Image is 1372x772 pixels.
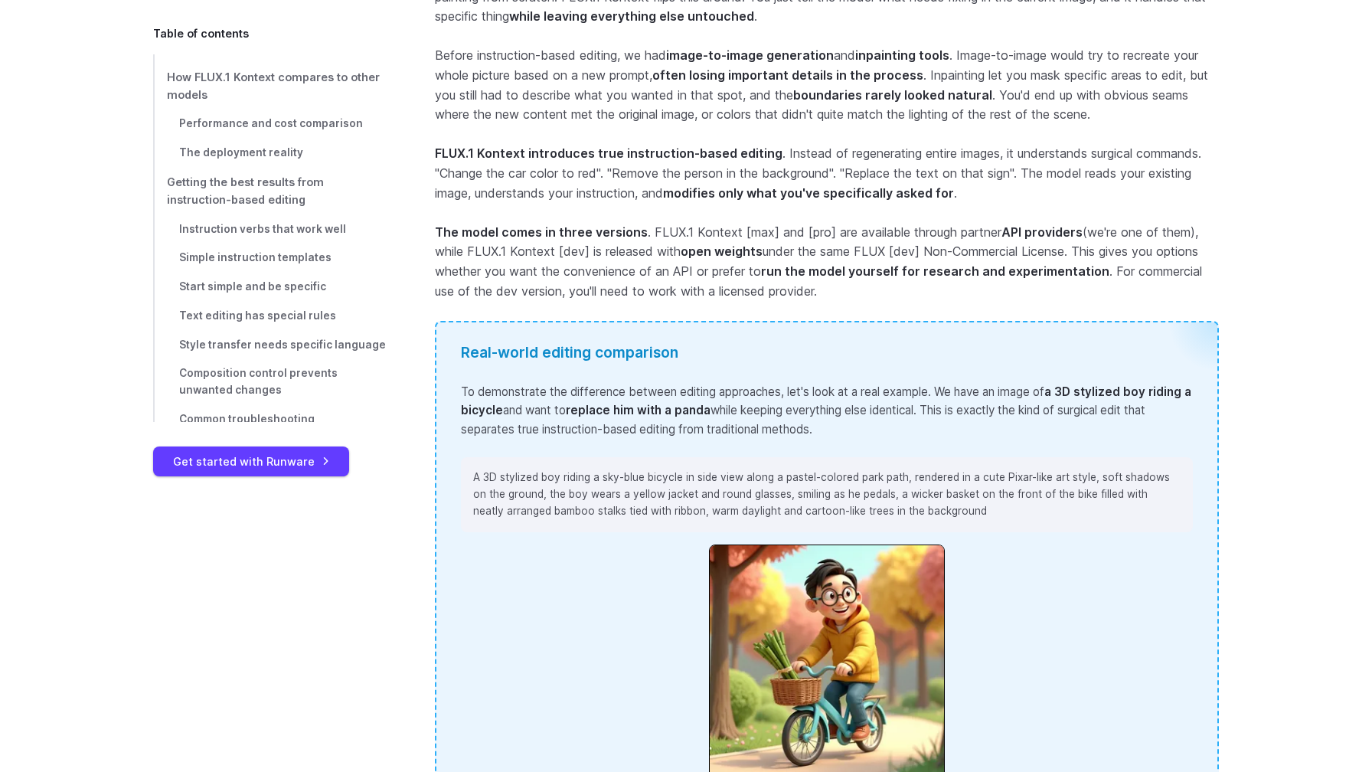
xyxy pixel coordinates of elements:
[461,341,1193,365] div: Real-world editing comparison
[179,367,338,396] span: Composition control prevents unwanted changes
[663,185,954,201] strong: modifies only what you've specifically asked for
[793,87,992,103] strong: boundaries rarely looked natural
[509,8,754,24] strong: while leaving everything else untouched
[666,47,834,63] strong: image-to-image generation
[153,447,349,476] a: Get started with Runware
[179,117,363,129] span: Performance and cost comparison
[153,405,386,434] a: Common troubleshooting
[652,67,923,83] strong: often losing important details in the process
[153,139,386,168] a: The deployment reality
[153,168,386,215] a: Getting the best results from instruction-based editing
[153,273,386,302] a: Start simple and be specific
[473,469,1181,519] p: A 3D stylized boy riding a sky-blue bicycle in side view along a pastel-colored park path, render...
[681,244,763,259] strong: open weights
[435,144,1219,203] p: . Instead of regenerating entire images, it understands surgical commands. "Change the car color ...
[167,70,380,101] span: How FLUX.1 Kontext compares to other models
[179,251,332,263] span: Simple instruction templates
[435,224,648,240] strong: The model comes in three versions
[179,413,315,425] span: Common troubleshooting
[153,110,386,139] a: Performance and cost comparison
[153,244,386,273] a: Simple instruction templates
[179,146,303,159] span: The deployment reality
[435,223,1219,301] p: . FLUX.1 Kontext [max] and [pro] are available through partner (we're one of them), while FLUX.1 ...
[1001,224,1083,240] strong: API providers
[153,302,386,331] a: Text editing has special rules
[855,47,949,63] strong: inpainting tools
[153,215,386,244] a: Instruction verbs that work well
[179,339,386,351] span: Style transfer needs specific language
[167,176,324,207] span: Getting the best results from instruction-based editing
[435,46,1219,124] p: Before instruction-based editing, we had and . Image-to-image would try to recreate your whole pi...
[153,359,386,405] a: Composition control prevents unwanted changes
[153,25,249,42] span: Table of contents
[461,383,1193,439] p: To demonstrate the difference between editing approaches, let's look at a real example. We have a...
[179,280,326,293] span: Start simple and be specific
[566,403,710,417] strong: replace him with a panda
[179,223,346,235] span: Instruction verbs that work well
[435,146,782,161] strong: FLUX.1 Kontext introduces true instruction-based editing
[153,331,386,360] a: Style transfer needs specific language
[761,263,1109,279] strong: run the model yourself for research and experimentation
[153,62,386,110] a: How FLUX.1 Kontext compares to other models
[179,309,336,322] span: Text editing has special rules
